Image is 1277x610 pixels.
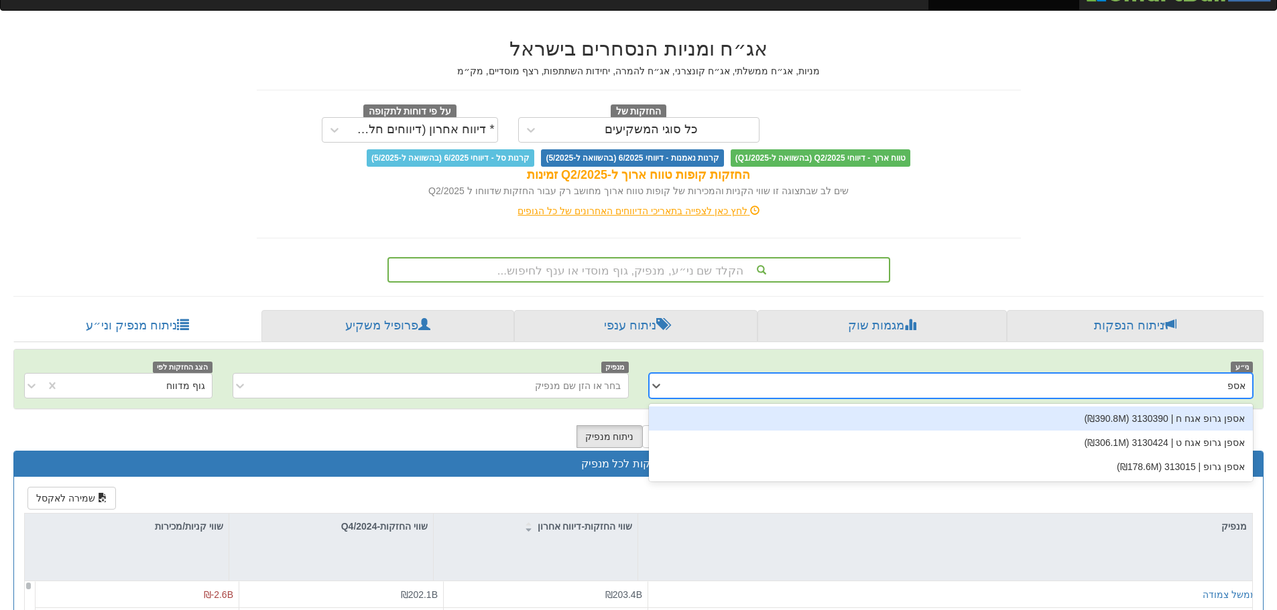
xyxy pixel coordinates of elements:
[257,184,1021,198] div: שים לב שבתצוגה זו שווי הקניות והמכירות של קופות טווח ארוך מחושב רק עבור החזקות שדווחו ל Q2/2025
[389,258,889,281] div: הקלד שם ני״ע, מנפיק, גוף מוסדי או ענף לחיפוש...
[605,589,642,600] span: ₪203.4B
[367,149,534,167] span: קרנות סל - דיווחי 6/2025 (בהשוואה ל-5/2025)
[257,167,1021,184] div: החזקות קופות טווח ארוך ל-Q2/2025 זמינות
[229,514,433,539] div: שווי החזקות-Q4/2024
[166,379,205,392] div: גוף מדווח
[350,123,495,137] div: * דיווח אחרון (דיווחים חלקיים)
[535,379,621,392] div: בחר או הזן שם מנפיק
[541,149,723,167] span: קרנות נאמנות - דיווחי 6/2025 (בהשוואה ל-5/2025)
[363,104,457,119] span: על פי דוחות לתקופה
[204,589,233,600] span: ₪-2.6B
[1007,310,1264,342] a: ניתוח הנפקות
[247,204,1031,218] div: לחץ כאן לצפייה בתאריכי הדיווחים האחרונים של כל הגופים
[757,310,1006,342] a: מגמות שוק
[257,66,1021,76] h5: מניות, אג״ח ממשלתי, אג״ח קונצרני, אג״ח להמרה, יחידות השתתפות, רצף מוסדיים, מק״מ
[257,37,1021,60] h2: אג״ח ומניות הנסחרים בישראל
[576,425,643,448] button: ניתוח מנפיק
[401,589,438,600] span: ₪202.1B
[638,514,1252,539] div: מנפיק
[434,514,637,539] div: שווי החזקות-דיווח אחרון
[514,310,757,342] a: ניתוח ענפי
[649,455,1254,479] div: אספן גרופ | 313015 (₪178.6M)
[24,458,1253,470] h3: סה״כ החזקות לכל מנפיק
[605,123,698,137] div: כל סוגי המשקיעים
[601,362,629,373] span: מנפיק
[649,406,1254,431] div: אספן גרופ אגח ח | 3130390 (₪390.8M)
[27,487,116,510] button: שמירה לאקסל
[1231,362,1253,373] span: ני״ע
[611,104,667,119] span: החזקות של
[261,310,513,342] a: פרופיל משקיע
[13,310,261,342] a: ניתוח מנפיק וני״ע
[649,431,1254,455] div: אספן גרופ אגח ט | 3130424 (₪306.1M)
[731,149,910,167] span: טווח ארוך - דיווחי Q2/2025 (בהשוואה ל-Q1/2025)
[153,362,212,373] span: הצג החזקות לפי
[1203,588,1257,601] button: ממשל צמודה
[25,514,229,539] div: שווי קניות/מכירות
